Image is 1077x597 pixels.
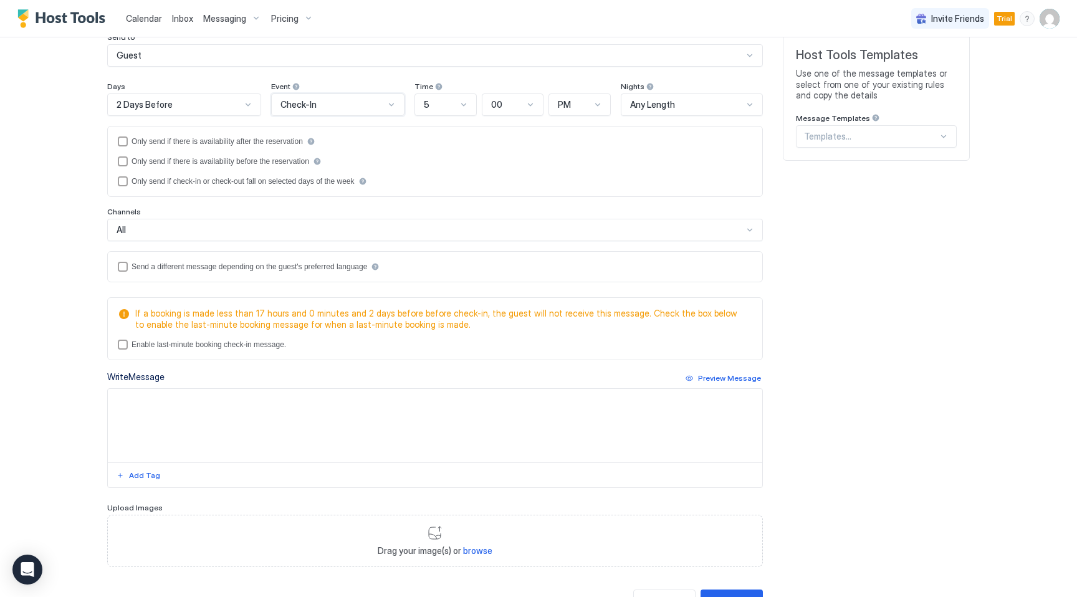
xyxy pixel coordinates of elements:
span: PM [558,99,571,110]
span: Nights [621,82,644,91]
span: Any Length [630,99,675,110]
span: Pricing [271,13,299,24]
div: Add Tag [129,470,160,481]
div: menu [1020,11,1035,26]
button: Preview Message [684,371,763,386]
div: lastMinuteMessageEnabled [118,340,752,350]
span: Time [414,82,433,91]
span: Event [271,82,290,91]
div: Only send if check-in or check-out fall on selected days of the week [132,177,355,186]
div: isLimited [118,176,752,186]
div: Preview Message [698,373,761,384]
div: Open Intercom Messenger [12,555,42,585]
textarea: Input Field [108,389,762,462]
span: Message Templates [796,113,870,123]
span: Channels [107,207,141,216]
span: Guest [117,50,141,61]
div: User profile [1040,9,1060,29]
span: Check-In [280,99,317,110]
div: languagesEnabled [118,262,752,272]
span: Messaging [203,13,246,24]
span: If a booking is made less than 17 hours and 0 minutes and 2 days before before check-in, the gues... [135,308,747,330]
a: Host Tools Logo [17,9,111,28]
span: Inbox [172,13,193,24]
span: 2 Days Before [117,99,173,110]
span: All [117,224,126,236]
div: Send a different message depending on the guest's preferred language [132,262,367,271]
span: Host Tools Templates [796,47,957,63]
span: 5 [424,99,429,110]
a: Inbox [172,12,193,25]
button: Add Tag [115,468,162,483]
div: Enable last-minute booking check-in message. [132,340,286,349]
a: Calendar [126,12,162,25]
span: Days [107,82,125,91]
span: browse [463,545,492,556]
div: Write Message [107,370,165,383]
div: afterReservation [118,136,752,146]
div: beforeReservation [118,156,752,166]
span: 00 [491,99,502,110]
span: Upload Images [107,503,163,512]
span: Calendar [126,13,162,24]
span: Use one of the message templates or select from one of your existing rules and copy the details [796,68,957,101]
div: Only send if there is availability after the reservation [132,137,303,146]
span: Drag your image(s) or [378,545,492,556]
span: Trial [997,13,1012,24]
div: Only send if there is availability before the reservation [132,157,309,166]
span: Invite Friends [931,13,984,24]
